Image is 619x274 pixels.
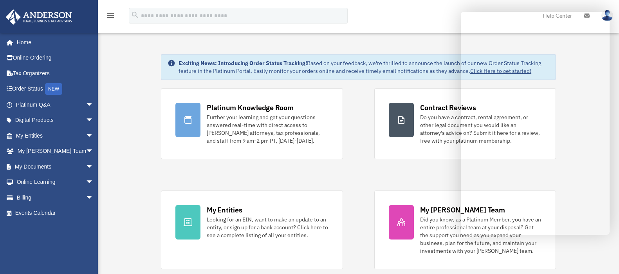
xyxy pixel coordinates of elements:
[207,205,242,215] div: My Entities
[5,128,105,143] a: My Entitiesarrow_drop_down
[4,9,74,25] img: Anderson Advisors Platinum Portal
[45,83,62,95] div: NEW
[86,97,101,113] span: arrow_drop_down
[461,12,610,235] iframe: Chat Window
[207,113,328,145] div: Further your learning and get your questions answered real-time with direct access to [PERSON_NAM...
[601,10,613,21] img: User Pic
[161,191,343,269] a: My Entities Looking for an EIN, want to make an update to an entity, or sign up for a bank accoun...
[5,65,105,81] a: Tax Organizers
[5,50,105,66] a: Online Ordering
[5,143,105,159] a: My [PERSON_NAME] Teamarrow_drop_down
[86,174,101,191] span: arrow_drop_down
[374,88,556,159] a: Contract Reviews Do you have a contract, rental agreement, or other legal document you would like...
[420,216,541,255] div: Did you know, as a Platinum Member, you have an entire professional team at your disposal? Get th...
[5,190,105,205] a: Billingarrow_drop_down
[131,11,139,19] i: search
[86,159,101,175] span: arrow_drop_down
[5,159,105,174] a: My Documentsarrow_drop_down
[207,103,294,113] div: Platinum Knowledge Room
[86,113,101,129] span: arrow_drop_down
[5,113,105,128] a: Digital Productsarrow_drop_down
[86,190,101,206] span: arrow_drop_down
[179,59,549,75] div: Based on your feedback, we're thrilled to announce the launch of our new Order Status Tracking fe...
[5,81,105,97] a: Order StatusNEW
[207,216,328,239] div: Looking for an EIN, want to make an update to an entity, or sign up for a bank account? Click her...
[5,174,105,190] a: Online Learningarrow_drop_down
[5,97,105,113] a: Platinum Q&Aarrow_drop_down
[420,205,505,215] div: My [PERSON_NAME] Team
[106,11,115,20] i: menu
[374,191,556,269] a: My [PERSON_NAME] Team Did you know, as a Platinum Member, you have an entire professional team at...
[5,34,101,50] a: Home
[86,128,101,144] span: arrow_drop_down
[86,143,101,160] span: arrow_drop_down
[161,88,343,159] a: Platinum Knowledge Room Further your learning and get your questions answered real-time with dire...
[179,60,307,67] strong: Exciting News: Introducing Order Status Tracking!
[420,103,476,113] div: Contract Reviews
[5,205,105,221] a: Events Calendar
[106,14,115,20] a: menu
[420,113,541,145] div: Do you have a contract, rental agreement, or other legal document you would like an attorney's ad...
